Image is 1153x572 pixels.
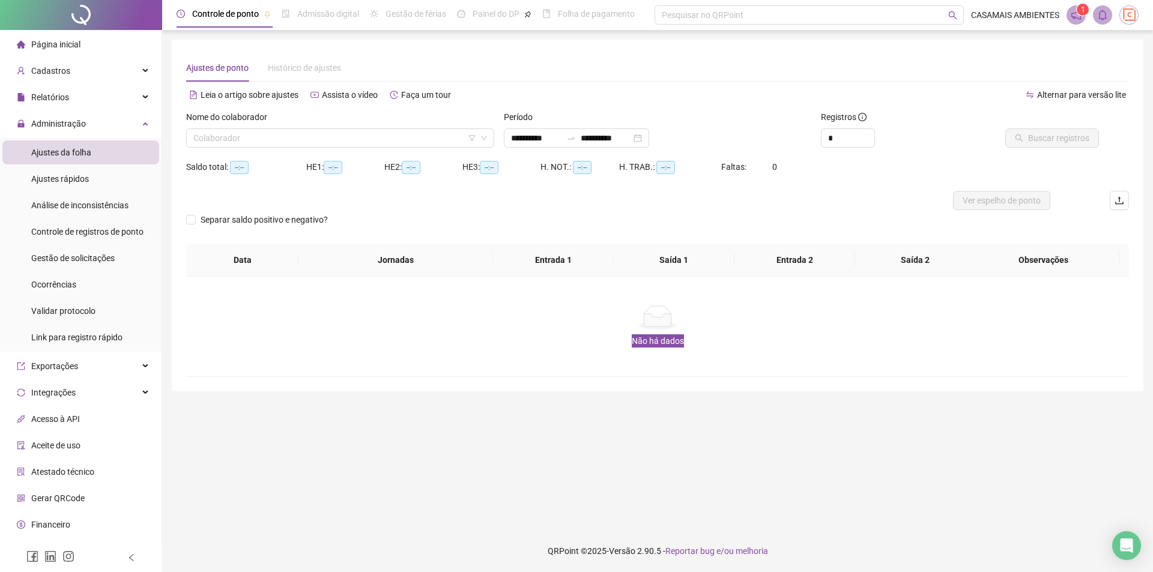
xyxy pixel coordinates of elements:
span: 0 [772,162,777,172]
div: Não há dados [201,334,1115,348]
span: book [542,10,551,18]
span: facebook [26,550,38,562]
span: --:-- [656,161,675,174]
span: file-text [189,91,198,99]
span: history [390,91,398,99]
div: H. NOT.: [540,160,619,174]
label: Nome do colaborador [186,110,275,124]
th: Jornadas [298,244,493,277]
span: Gerar QRCode [31,493,85,503]
span: --:-- [402,161,420,174]
span: Gestão de férias [386,9,446,19]
span: file [17,93,25,101]
span: search [948,11,957,20]
span: CASAMAIS AMBIENTES [971,8,1059,22]
span: Ajustes rápidos [31,174,89,184]
span: Aceite de uso [31,441,80,450]
span: dashboard [457,10,465,18]
span: Acesso à API [31,414,80,424]
th: Saída 1 [614,244,734,277]
span: linkedin [44,550,56,562]
span: Gestão de solicitações [31,253,115,263]
span: notification [1071,10,1082,20]
span: swap [1026,91,1034,99]
span: Controle de ponto [192,9,259,19]
span: Administração [31,119,86,128]
span: Versão [609,546,635,556]
div: HE 3: [462,160,540,174]
div: Saldo total: [186,160,306,174]
span: export [17,362,25,370]
img: 65236 [1120,6,1138,24]
div: Open Intercom Messenger [1112,531,1141,560]
span: Integrações [31,388,76,397]
span: Leia o artigo sobre ajustes [201,90,298,100]
th: Data [186,244,298,277]
span: swap-right [566,133,576,143]
span: sun [370,10,378,18]
div: HE 1: [306,160,384,174]
span: Atestado técnico [31,467,94,477]
span: Faça um tour [401,90,451,100]
span: user-add [17,67,25,75]
span: Histórico de ajustes [268,63,341,73]
span: Admissão digital [297,9,359,19]
span: file-done [282,10,290,18]
span: --:-- [480,161,498,174]
span: Reportar bug e/ou melhoria [665,546,768,556]
span: down [480,134,488,142]
th: Entrada 2 [734,244,855,277]
span: Observações [976,253,1110,266]
span: Relatórios [31,92,69,102]
span: qrcode [17,494,25,502]
span: pushpin [264,11,271,18]
span: --:-- [230,161,249,174]
th: Observações [967,244,1120,277]
span: filter [468,134,476,142]
span: youtube [310,91,319,99]
span: --:-- [573,161,592,174]
span: info-circle [858,113,867,121]
span: Ajustes da folha [31,148,91,157]
span: Validar protocolo [31,306,95,316]
span: Cadastros [31,66,70,76]
button: Buscar registros [1005,128,1099,148]
span: upload [1115,196,1124,205]
span: lock [17,119,25,128]
span: Painel do DP [473,9,519,19]
span: instagram [62,550,74,562]
div: H. TRAB.: [619,160,721,174]
footer: QRPoint © 2025 - 2.90.5 - [162,530,1153,572]
span: Ocorrências [31,280,76,289]
span: to [566,133,576,143]
span: sync [17,388,25,397]
span: Folha de pagamento [558,9,635,19]
span: --:-- [324,161,342,174]
sup: 1 [1077,4,1089,16]
span: audit [17,441,25,450]
div: HE 2: [384,160,462,174]
span: Ajustes de ponto [186,63,249,73]
span: home [17,40,25,49]
span: Assista o vídeo [322,90,378,100]
span: pushpin [524,11,531,18]
span: Link para registro rápido [31,333,123,342]
label: Período [504,110,540,124]
th: Entrada 1 [493,244,614,277]
span: clock-circle [177,10,185,18]
span: api [17,415,25,423]
button: Ver espelho de ponto [953,191,1050,210]
span: Registros [821,110,867,124]
span: Análise de inconsistências [31,200,129,210]
span: left [127,553,136,562]
span: Página inicial [31,40,80,49]
span: solution [17,468,25,476]
span: Alternar para versão lite [1037,90,1126,100]
span: Exportações [31,361,78,371]
span: dollar [17,520,25,529]
span: Separar saldo positivo e negativo? [196,213,333,226]
span: Controle de registros de ponto [31,227,144,236]
span: Financeiro [31,520,70,529]
span: bell [1097,10,1108,20]
span: 1 [1081,5,1085,14]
